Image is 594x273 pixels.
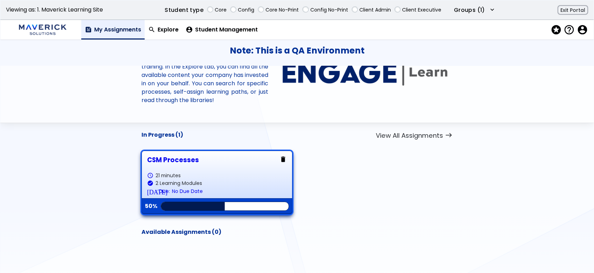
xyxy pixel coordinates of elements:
div: No Due Date [172,188,203,194]
span: check_circle [147,180,153,186]
span: 50% [145,202,157,211]
span: delete [279,156,287,163]
label: Client Admin [359,6,391,14]
img: organization banner [277,57,453,88]
span: stars [551,25,560,35]
div: View All Assignments [376,132,443,139]
label: Student type [165,6,203,14]
div: Due: [159,188,170,194]
nav: Navigation Links [81,20,590,39]
a: My Assignments [81,20,145,39]
span: schedule [147,173,153,178]
button: Exit Portal [558,5,588,15]
span: 2 Learning Modules [156,180,202,186]
div: What an exciting time to continue your training. The Assignments tab will list all of your option... [141,37,269,105]
span: east [445,132,453,139]
span: account [577,25,587,35]
a: CSM Processesschedule21 minutescheck_circle2 Learning Modules[DATE]Due:No Due Date50% [147,156,287,209]
span: account_circle [186,27,193,33]
button: Groups (1)expand_more [454,6,496,14]
span: expand_more [489,7,496,13]
span: [DATE] [147,188,157,194]
label: Groups (1) [454,6,485,14]
div: CSM Processes [147,156,287,164]
a: Explore [145,20,182,39]
span: feed [85,27,92,33]
h5: In Progress (1) [141,132,183,138]
label: Config No-Print [310,6,348,14]
button: delete [274,151,292,170]
h5: Available Assignments (0) [141,229,453,235]
h3: Note: This is a QA Environment [0,46,594,56]
span: help [564,25,573,35]
span: 21 minutes [156,173,181,178]
label: Core [215,6,227,14]
label: Config [238,6,254,14]
label: Core No-Print [265,6,299,14]
label: Client Executive [402,6,441,14]
button: Help [564,25,577,35]
a: View All Assignmentseast [376,132,453,142]
span: Viewing as: 1. Maverick Learning Site [6,7,103,13]
span: search [148,27,156,33]
img: Logo [16,22,69,37]
button: stars [551,23,564,37]
button: Account [577,25,587,35]
a: account_circleStudent Management [182,20,261,39]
